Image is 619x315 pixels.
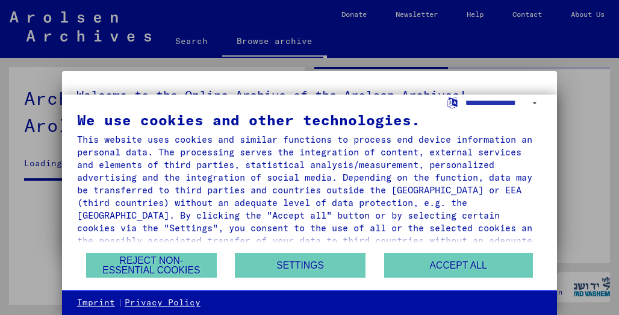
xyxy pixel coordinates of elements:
a: Privacy Policy [125,297,201,309]
h5: Welcome to the Online Archive of the Arolsen Archives! [76,86,543,105]
a: Imprint [77,297,115,309]
button: Accept all [384,253,533,278]
div: We use cookies and other technologies. [77,113,542,127]
button: Settings [235,253,365,278]
div: This website uses cookies and similar functions to process end device information and personal da... [77,133,542,260]
button: Reject non-essential cookies [86,253,216,278]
